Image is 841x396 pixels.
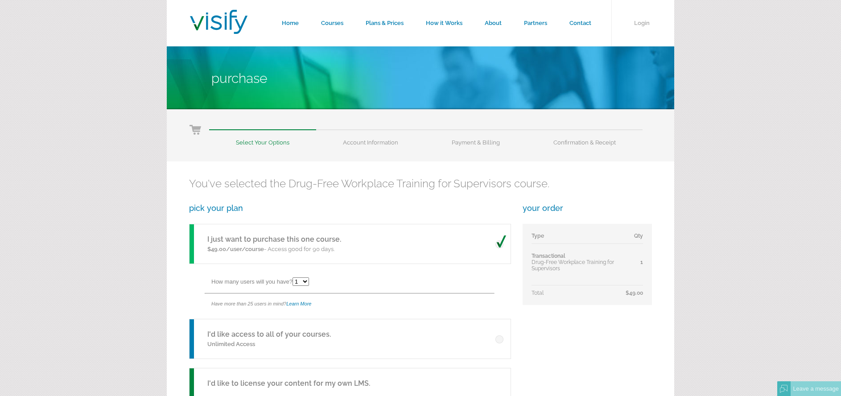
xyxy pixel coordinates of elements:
[189,177,652,190] h2: You've selected the Drug-Free Workplace Training for Supervisors course.
[286,301,311,306] a: Learn More
[532,233,626,244] td: Type
[780,385,788,393] img: Offline
[211,273,510,293] div: How many users will you have?
[207,330,331,338] a: I'd like access to all of your courses.
[189,203,510,213] h3: pick your plan
[425,129,527,146] li: Payment & Billing
[523,203,652,213] h3: your order
[316,129,425,146] li: Account Information
[207,234,341,245] h5: I just want to purchase this one course.
[209,129,316,146] li: Select Your Options
[532,253,565,259] span: Transactional
[190,10,247,34] img: Visify Training
[626,290,643,296] span: $49.00
[207,378,370,389] h5: I'd like to license your content for my own LMS.
[527,129,643,146] li: Confirmation & Receipt
[207,246,264,252] span: $49.00/user/course
[532,259,614,272] span: Drug-Free Workplace Training for Supervisors
[211,70,267,86] span: Purchase
[207,341,255,347] span: Unlimited Access
[190,24,247,37] a: Visify Training
[626,233,643,244] td: Qty
[207,245,341,254] p: - Access good for 90 days.
[532,285,626,297] td: Total
[211,294,510,314] div: Have more than 25 users in mind?
[791,381,841,396] div: Leave a message
[626,259,643,265] div: 1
